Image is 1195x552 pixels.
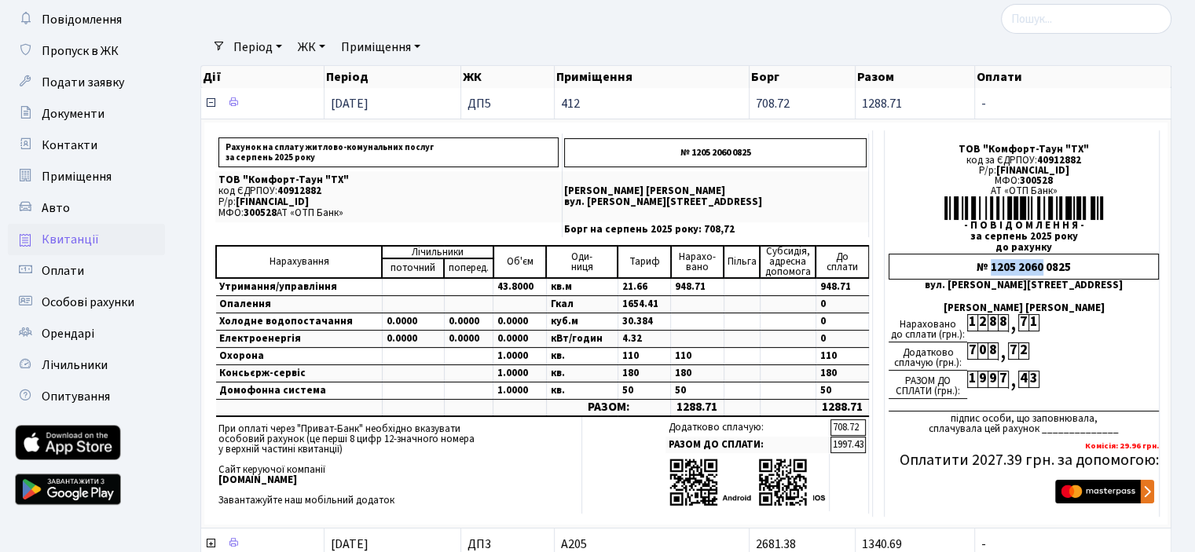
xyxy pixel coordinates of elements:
[215,417,581,514] td: При оплаті через "Приват-Банк" необхідно вказувати особовий рахунок (це перші 8 цифр 12-значного ...
[816,246,868,278] td: До cплати
[467,538,548,550] span: ДП3
[444,258,493,278] td: поперед.
[816,400,868,416] td: 1288.71
[42,199,70,217] span: Авто
[493,278,546,296] td: 43.8000
[216,296,382,313] td: Опалення
[669,457,826,508] img: apps-qrcodes.png
[618,296,670,313] td: 1654.41
[218,186,559,196] p: код ЄДРПОУ:
[998,342,1008,360] div: ,
[889,371,967,399] div: РАЗОМ ДО СПЛАТИ (грн.):
[665,437,830,453] td: РАЗОМ ДО СПЛАТИ:
[889,451,1159,470] h5: Оплатити 2027.39 грн. за допомогою:
[1028,371,1039,388] div: 3
[244,206,277,220] span: 300528
[546,313,618,331] td: куб.м
[1018,314,1028,331] div: 7
[493,348,546,365] td: 1.0000
[546,296,618,313] td: Гкал
[856,66,975,88] th: Разом
[382,331,444,348] td: 0.0000
[998,314,1008,331] div: 8
[561,97,742,110] span: 412
[493,313,546,331] td: 0.0000
[816,313,868,331] td: 0
[830,419,866,436] td: 708.72
[618,313,670,331] td: 30.384
[618,365,670,382] td: 180
[218,197,559,207] p: Р/р:
[889,280,1159,291] div: вул. [PERSON_NAME][STREET_ADDRESS]
[8,130,165,161] a: Контакти
[216,348,382,365] td: Охорона
[618,382,670,400] td: 50
[216,313,382,331] td: Холодне водопостачання
[977,342,988,360] div: 0
[996,163,1069,177] span: [FINANCIAL_ID]
[382,246,493,258] td: Лічильники
[889,243,1159,253] div: до рахунку
[42,231,99,248] span: Квитанції
[665,419,830,436] td: Додатково сплачую:
[335,34,427,60] a: Приміщення
[8,161,165,192] a: Приміщення
[42,42,119,60] span: Пропуск в ЖК
[42,137,97,154] span: Контакти
[8,35,165,67] a: Пропуск в ЖК
[981,538,1164,550] span: -
[816,365,868,382] td: 180
[216,331,382,348] td: Електроенергія
[1001,4,1171,34] input: Пошук...
[830,437,866,453] td: 1997.43
[750,66,856,88] th: Борг
[291,34,332,60] a: ЖК
[967,342,977,360] div: 7
[671,400,724,416] td: 1288.71
[42,74,124,91] span: Подати заявку
[1085,440,1159,451] b: Комісія: 29.96 грн.
[671,382,724,400] td: 50
[889,342,967,371] div: Додатково сплачую (грн.):
[618,278,670,296] td: 21.66
[988,314,998,331] div: 8
[461,66,555,88] th: ЖК
[816,296,868,313] td: 0
[493,331,546,348] td: 0.0000
[988,371,998,388] div: 9
[618,246,670,278] td: Тариф
[816,348,868,365] td: 110
[1037,153,1081,167] span: 40912882
[218,208,559,218] p: МФО: АТ «ОТП Банк»
[889,303,1159,313] div: [PERSON_NAME] [PERSON_NAME]
[324,66,461,88] th: Період
[546,382,618,400] td: кв.
[555,66,750,88] th: Приміщення
[618,331,670,348] td: 4.32
[382,313,444,331] td: 0.0000
[1020,174,1053,188] span: 300528
[493,382,546,400] td: 1.0000
[564,138,867,167] p: № 1205 2060 0825
[493,365,546,382] td: 1.0000
[42,262,84,280] span: Оплати
[8,4,165,35] a: Повідомлення
[889,176,1159,186] div: МФО:
[216,382,382,400] td: Домофонна система
[1055,480,1154,503] img: Masterpass
[8,67,165,98] a: Подати заявку
[816,278,868,296] td: 948.71
[201,66,324,88] th: Дії
[216,246,382,278] td: Нарахування
[618,348,670,365] td: 110
[977,371,988,388] div: 9
[382,258,444,278] td: поточний
[42,294,134,311] span: Особові рахунки
[467,97,548,110] span: ДП5
[862,95,902,112] span: 1288.71
[8,318,165,349] a: Орендарі
[988,342,998,360] div: 8
[8,381,165,412] a: Опитування
[671,278,724,296] td: 948.71
[889,186,1159,196] div: АТ «ОТП Банк»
